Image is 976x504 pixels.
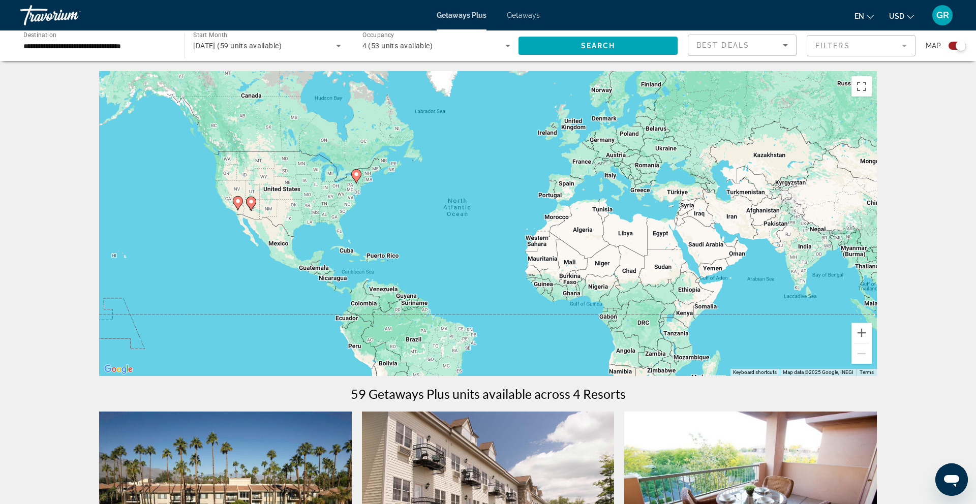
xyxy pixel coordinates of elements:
[23,31,56,38] span: Destination
[696,39,788,51] mat-select: Sort by
[926,39,941,53] span: Map
[851,343,872,364] button: Zoom out
[855,12,864,20] span: en
[935,463,968,496] iframe: Button to launch messaging window
[193,42,282,50] span: [DATE] (59 units available)
[507,11,540,19] a: Getaways
[733,369,777,376] button: Keyboard shortcuts
[851,323,872,343] button: Zoom in
[855,9,874,23] button: Change language
[362,31,394,39] span: Occupancy
[581,42,616,50] span: Search
[860,369,874,375] a: Terms (opens in new tab)
[20,2,122,28] a: Travorium
[696,41,749,49] span: Best Deals
[807,35,916,57] button: Filter
[362,42,433,50] span: 4 (53 units available)
[437,11,486,19] a: Getaways Plus
[936,10,949,20] span: GR
[518,37,678,55] button: Search
[889,9,914,23] button: Change currency
[351,386,626,401] h1: 59 Getaways Plus units available across 4 Resorts
[193,31,227,39] span: Start Month
[889,12,904,20] span: USD
[102,363,135,376] img: Google
[929,5,956,26] button: User Menu
[102,363,135,376] a: Open this area in Google Maps (opens a new window)
[851,76,872,97] button: Toggle fullscreen view
[783,369,853,375] span: Map data ©2025 Google, INEGI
